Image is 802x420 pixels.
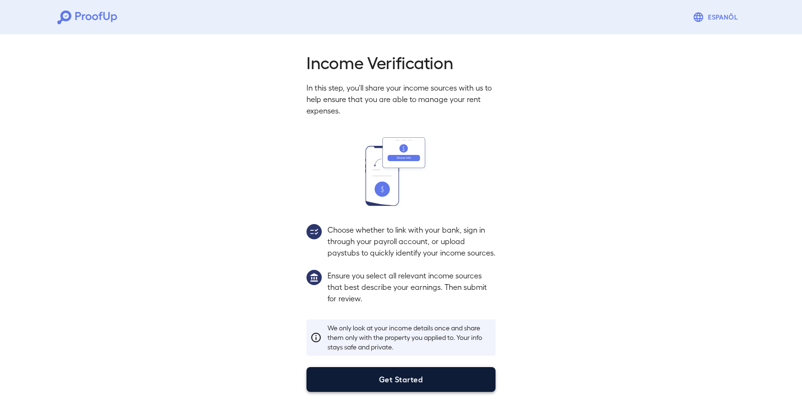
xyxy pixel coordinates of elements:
button: Get Started [306,367,496,392]
h2: Income Verification [306,51,496,72]
img: group2.svg [306,224,322,239]
p: Ensure you select all relevant income sources that best describe your earnings. Then submit for r... [327,270,496,304]
img: group1.svg [306,270,322,285]
img: transfer_money.svg [365,137,437,206]
p: In this step, you'll share your income sources with us to help ensure that you are able to manage... [306,82,496,116]
p: We only look at your income details once and share them only with the property you applied to. Yo... [327,323,492,352]
button: Espanõl [689,8,745,27]
p: Choose whether to link with your bank, sign in through your payroll account, or upload paystubs t... [327,224,496,258]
